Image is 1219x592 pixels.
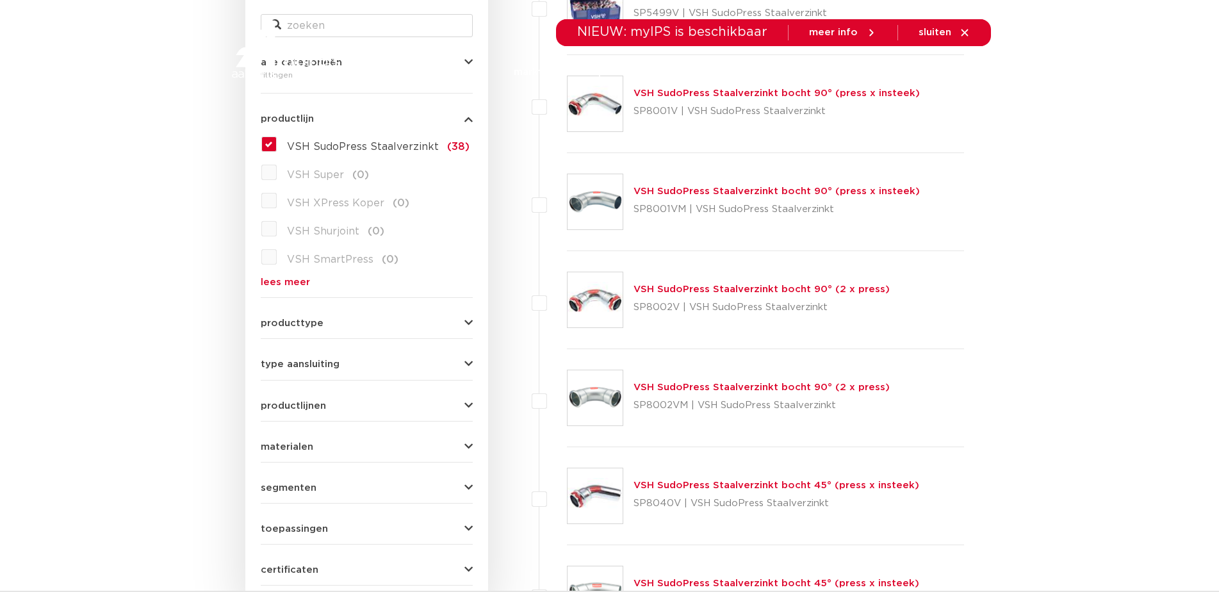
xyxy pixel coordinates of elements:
a: services [753,47,794,97]
a: producten [436,47,488,97]
a: VSH SudoPress Staalverzinkt bocht 90° (press x insteek) [634,186,920,196]
span: sluiten [919,28,951,37]
span: VSH Shurjoint [287,226,359,236]
img: Thumbnail for VSH SudoPress Staalverzinkt bocht 45° (press x insteek) [568,468,623,523]
img: Thumbnail for VSH SudoPress Staalverzinkt bocht 90° (2 x press) [568,272,623,327]
span: toepassingen [261,524,328,534]
span: NIEUW: myIPS is beschikbaar [577,26,767,38]
a: VSH SudoPress Staalverzinkt bocht 45° (press x insteek) [634,481,919,490]
span: segmenten [261,483,316,493]
span: VSH Super [287,170,344,180]
span: producttype [261,318,323,328]
img: Thumbnail for VSH SudoPress Staalverzinkt bocht 90° (press x insteek) [568,174,623,229]
span: VSH XPress Koper [287,198,384,208]
a: meer info [809,27,877,38]
a: downloads [673,47,728,97]
span: meer info [809,28,858,37]
a: over ons [820,47,864,97]
span: VSH SmartPress [287,254,373,265]
a: sluiten [919,27,970,38]
p: SP8040V | VSH SudoPress Staalverzinkt [634,493,919,514]
span: certificaten [261,565,318,575]
a: VSH SudoPress Staalverzinkt bocht 45° (press x insteek) [634,579,919,588]
p: SP8001VM | VSH SudoPress Staalverzinkt [634,199,920,220]
button: certificaten [261,565,473,575]
button: productlijn [261,114,473,124]
a: markten [514,47,555,97]
a: lees meer [261,277,473,287]
span: (0) [368,226,384,236]
span: (0) [352,170,369,180]
img: Thumbnail for VSH SudoPress Staalverzinkt bocht 90° (press x insteek) [568,76,623,131]
button: materialen [261,442,473,452]
span: (0) [382,254,398,265]
button: type aansluiting [261,359,473,369]
nav: Menu [436,47,864,97]
span: (0) [393,198,409,208]
span: type aansluiting [261,359,340,369]
span: productlijnen [261,401,326,411]
button: segmenten [261,483,473,493]
span: materialen [261,442,313,452]
button: productlijnen [261,401,473,411]
a: VSH SudoPress Staalverzinkt bocht 90° (2 x press) [634,284,890,294]
span: VSH SudoPress Staalverzinkt [287,142,439,152]
p: SP8002V | VSH SudoPress Staalverzinkt [634,297,890,318]
p: SP8001V | VSH SudoPress Staalverzinkt [634,101,920,122]
span: productlijn [261,114,314,124]
button: toepassingen [261,524,473,534]
button: producttype [261,318,473,328]
span: (38) [447,142,470,152]
a: VSH SudoPress Staalverzinkt bocht 90° (2 x press) [634,382,890,392]
img: Thumbnail for VSH SudoPress Staalverzinkt bocht 90° (2 x press) [568,370,623,425]
p: SP8002VM | VSH SudoPress Staalverzinkt [634,395,890,416]
a: toepassingen [580,47,648,97]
